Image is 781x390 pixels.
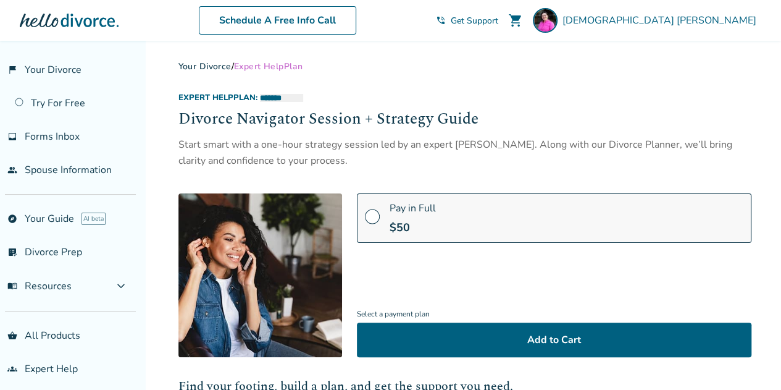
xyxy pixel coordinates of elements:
[178,108,751,132] h2: Divorce Navigator Session + Strategy Guide
[562,14,761,27] span: [DEMOGRAPHIC_DATA] [PERSON_NAME]
[178,137,751,169] div: Start smart with a one-hour strategy session led by an expert [PERSON_NAME]. Along with our Divor...
[533,8,558,33] img: Christiana Simpson
[178,61,751,72] div: /
[508,13,523,28] span: shopping_cart
[178,193,342,357] img: [object Object]
[451,15,498,27] span: Get Support
[234,61,303,72] span: Expert Help Plan
[7,65,17,75] span: flag_2
[7,132,17,142] span: inbox
[7,364,17,374] span: groups
[7,247,17,257] span: list_alt_check
[81,213,106,225] span: AI beta
[436,15,498,27] a: phone_in_talkGet Support
[719,331,781,390] iframe: Chat Widget
[7,281,17,291] span: menu_book
[178,61,232,72] a: Your Divorce
[436,15,446,25] span: phone_in_talk
[199,6,356,35] a: Schedule A Free Info Call
[7,214,17,224] span: explore
[7,165,17,175] span: people
[178,92,257,103] span: Expert Help Plan:
[357,306,751,323] span: Select a payment plan
[357,323,751,357] button: Add to Cart
[7,331,17,341] span: shopping_basket
[114,279,128,294] span: expand_more
[390,220,410,235] span: $ 50
[7,279,72,293] span: Resources
[390,201,436,215] span: Pay in Full
[25,130,80,143] span: Forms Inbox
